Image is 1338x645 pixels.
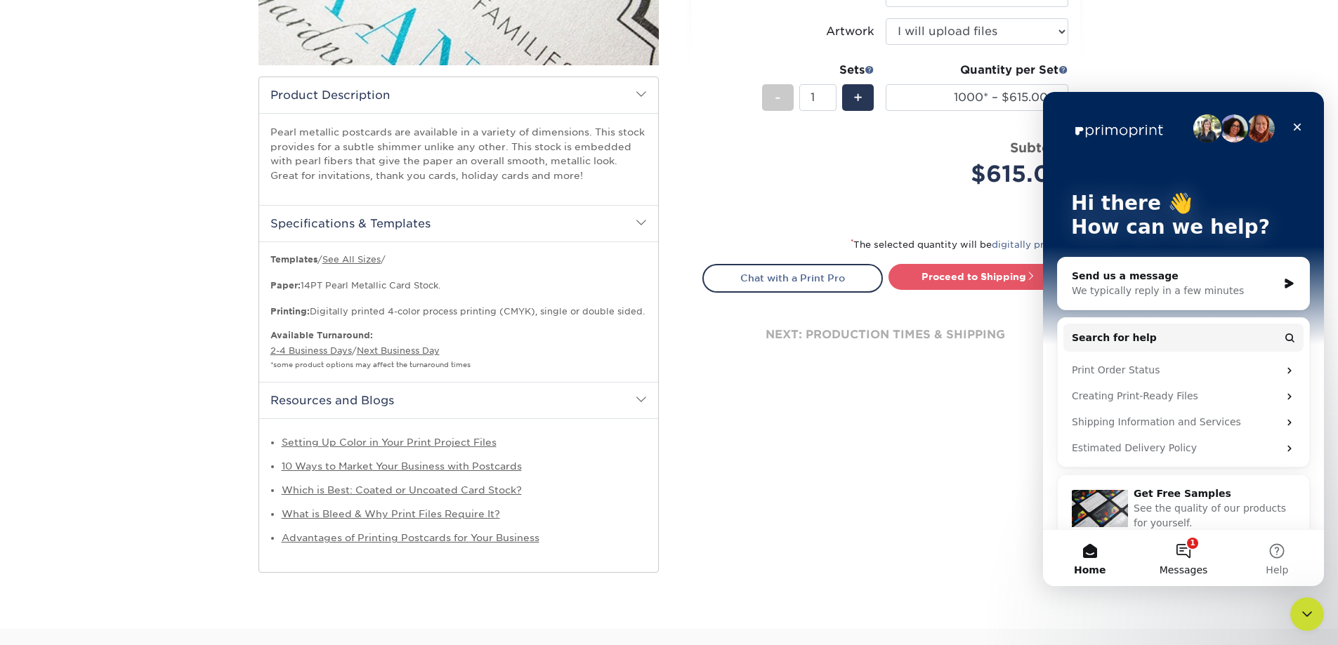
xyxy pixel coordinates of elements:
span: - [775,87,781,108]
h2: Product Description [259,77,658,113]
div: Sets [762,62,874,79]
div: Quantity per Set [886,62,1068,79]
div: Artwork [826,23,874,40]
a: Proceed to Shipping [888,264,1069,289]
a: Advantages of Printing Postcards for Your Business [282,532,539,543]
strong: Paper: [270,280,301,291]
div: next: production times & shipping [702,293,1069,377]
h2: Resources and Blogs [259,382,658,418]
strong: Printing: [270,306,310,317]
p: Pearl metallic postcards are available in a variety of dimensions. This stock provides for a subt... [270,125,647,182]
span: + [853,87,863,108]
p: / [270,329,647,371]
a: 10 Ways to Market Your Business with Postcards [282,460,522,472]
a: What is Bleed & Why Print Files Require It? [282,508,500,519]
iframe: Google Customer Reviews [4,602,119,640]
div: $615.00 [896,157,1068,191]
strong: Subtotal [1010,140,1068,155]
iframe: Intercom live chat [1290,597,1324,631]
a: 2-4 Business Days [270,345,352,356]
p: / / 14PT Pearl Metallic Card Stock. Digitally printed 4-color process printing (CMYK), single or ... [270,253,647,318]
a: Which is Best: Coated or Uncoated Card Stock? [282,484,522,496]
a: digitally printed [992,239,1069,250]
a: See All Sizes [322,254,381,265]
a: Next Business Day [357,345,440,356]
a: Chat with a Print Pro [702,264,883,292]
b: Available Turnaround: [270,330,373,340]
b: Templates [270,254,317,265]
a: Setting Up Color in Your Print Project Files [282,437,497,448]
small: *some product options may affect the turnaround times [270,361,471,368]
h2: Specifications & Templates [259,205,658,241]
small: The selected quantity will be [851,239,1069,250]
iframe: Intercom live chat [1043,92,1324,586]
